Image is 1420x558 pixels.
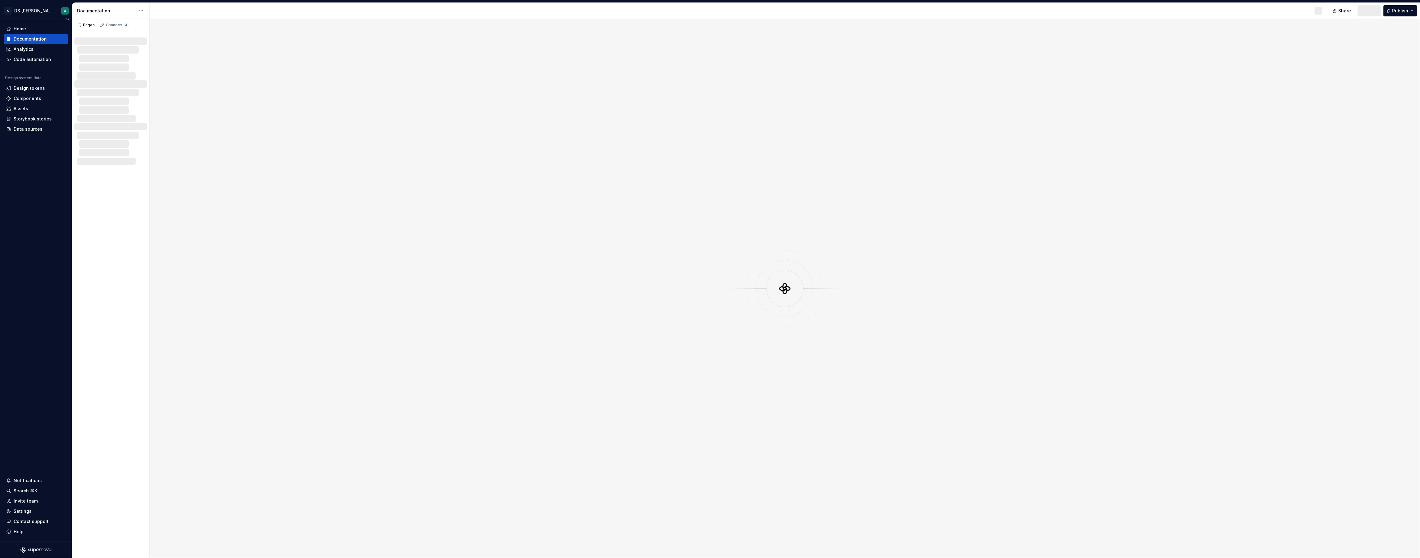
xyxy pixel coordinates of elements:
span: Share [1339,8,1351,14]
button: Collapse sidebar [63,15,72,23]
a: Invite team [4,496,68,506]
div: Invite team [14,498,38,504]
button: Search ⌘K [4,486,68,496]
a: Settings [4,506,68,516]
a: Components [4,94,68,103]
span: 4 [124,23,128,28]
div: Contact support [14,518,49,525]
div: Documentation [77,8,136,14]
div: Analytics [14,46,33,52]
a: Home [4,24,68,34]
button: CDS [PERSON_NAME]O [1,4,71,17]
a: Storybook stories [4,114,68,124]
div: Pages [77,23,95,28]
span: Publish [1392,8,1409,14]
div: Home [14,26,26,32]
div: Components [14,95,41,102]
div: DS [PERSON_NAME] [14,8,54,14]
a: Assets [4,104,68,114]
a: Analytics [4,44,68,54]
div: Notifications [14,477,42,484]
div: Design system data [5,76,41,81]
div: Design tokens [14,85,45,91]
div: Storybook stories [14,116,52,122]
button: Contact support [4,517,68,526]
div: Changes [106,23,128,28]
a: Code automation [4,54,68,64]
button: Help [4,527,68,537]
div: Code automation [14,56,51,63]
div: Search ⌘K [14,488,37,494]
div: C [4,7,12,15]
button: Publish [1383,5,1418,16]
div: Help [14,529,24,535]
div: Documentation [14,36,47,42]
div: Data sources [14,126,42,132]
div: O [64,8,66,13]
svg: Supernova Logo [20,547,51,553]
div: Settings [14,508,32,514]
a: Documentation [4,34,68,44]
div: Assets [14,106,28,112]
button: Notifications [4,476,68,486]
a: Data sources [4,124,68,134]
a: Design tokens [4,83,68,93]
button: Share [1330,5,1355,16]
